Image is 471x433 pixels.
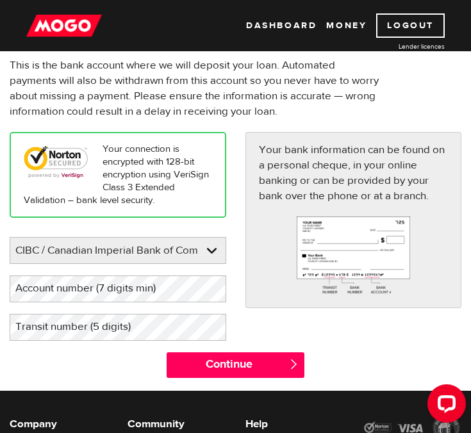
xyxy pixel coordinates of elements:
input: Continue [167,352,304,378]
span:  [288,359,299,370]
h6: Community [128,416,226,432]
label: Transit number (5 digits) [10,314,157,340]
img: mogo_logo-11ee424be714fa7cbb0f0f49df9e16ec.png [26,13,102,38]
img: paycheck-large-7c426558fe069eeec9f9d0ad74ba3ec2.png [297,216,410,294]
a: Logout [376,13,445,38]
h6: Company [10,416,108,432]
a: Money [326,13,367,38]
h1: Bank account information [10,19,461,53]
p: Your bank information can be found on a personal cheque, in your online banking or can be provide... [259,142,449,204]
a: Dashboard [246,13,317,38]
p: This is the bank account where we will deposit your loan. Automated payments will also be withdra... [10,58,383,119]
label: Account number (7 digits min) [10,275,182,302]
iframe: LiveChat chat widget [417,379,471,433]
h6: Help [245,416,344,432]
a: Lender licences [349,42,445,51]
p: Your connection is encrypted with 128-bit encryption using VeriSign Class 3 Extended Validation –... [24,143,212,207]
